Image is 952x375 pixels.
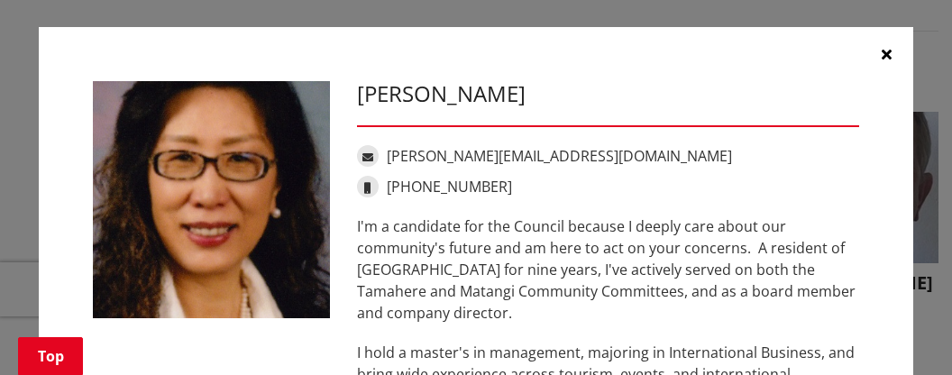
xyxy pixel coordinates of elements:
iframe: Messenger Launcher [869,299,934,364]
img: WO-W-TW__CAO-OULTON_A__x5kpv [93,81,330,318]
a: [PERSON_NAME][EMAIL_ADDRESS][DOMAIN_NAME] [387,146,732,166]
a: [PHONE_NUMBER] [387,177,512,197]
a: Top [18,337,83,375]
p: I'm a candidate for the Council because I deeply care about our community's future and am here to... [357,215,859,324]
h3: [PERSON_NAME] [357,81,859,107]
